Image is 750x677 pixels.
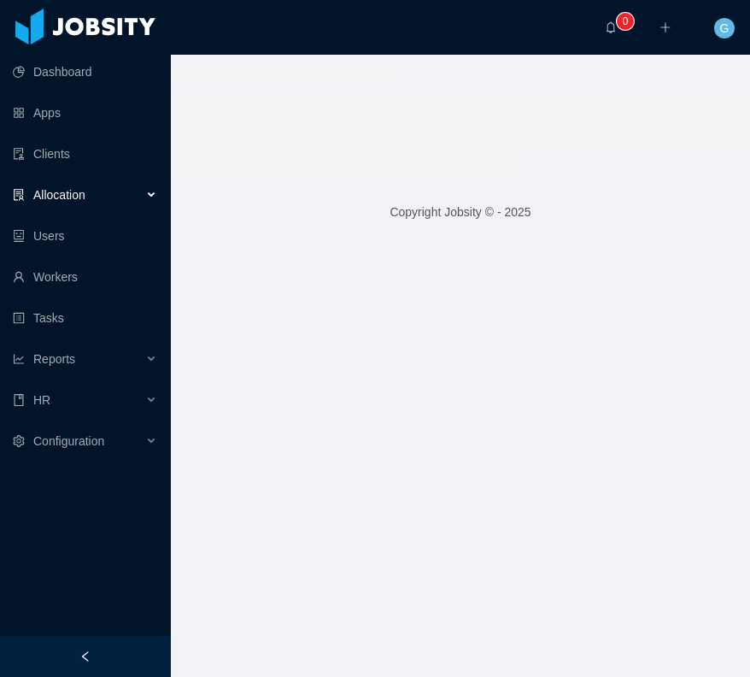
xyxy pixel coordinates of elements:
[13,219,157,253] a: icon: robotUsers
[33,393,50,407] span: HR
[659,21,671,33] i: icon: plus
[13,55,157,89] a: icon: pie-chartDashboard
[720,18,729,38] span: G
[13,353,25,365] i: icon: line-chart
[13,96,157,130] a: icon: appstoreApps
[617,13,634,30] sup: 0
[33,434,104,448] span: Configuration
[33,188,85,202] span: Allocation
[13,260,157,294] a: icon: userWorkers
[13,435,25,447] i: icon: setting
[33,352,75,366] span: Reports
[13,394,25,406] i: icon: book
[605,21,617,33] i: icon: bell
[13,301,157,335] a: icon: profileTasks
[13,189,25,201] i: icon: solution
[13,137,157,171] a: icon: auditClients
[171,183,750,242] footer: Copyright Jobsity © - 2025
